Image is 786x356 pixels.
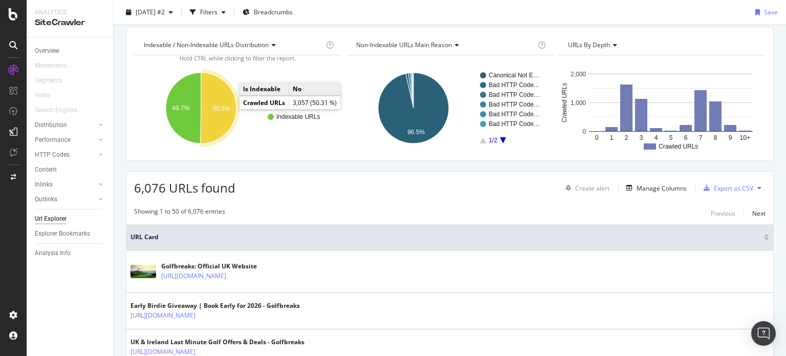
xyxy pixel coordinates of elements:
a: Overview [35,46,106,56]
text: 1 [610,134,614,141]
a: [URL][DOMAIN_NAME] [161,271,226,281]
a: Segments [35,75,73,86]
div: UK & Ireland Last Minute Golf Offers & Deals - Golfbreaks [130,338,304,347]
td: Is Indexable [239,82,289,96]
h4: URLs by Depth [566,37,756,53]
div: Showing 1 to 50 of 6,076 entries [134,207,225,219]
text: 1/2 [489,137,497,144]
text: 50.3% [213,105,230,112]
a: HTTP Codes [35,150,96,160]
a: Distribution [35,120,96,131]
text: Canonical Not E… [489,72,539,79]
a: Content [35,164,106,175]
text: 8 [714,134,717,141]
text: Indexable URLs [276,113,320,120]
a: Explorer Bookmarks [35,228,106,239]
div: Create alert [575,184,609,193]
button: [DATE] #2 [122,4,177,20]
div: SiteCrawler [35,17,105,29]
text: 9 [729,134,732,141]
svg: A chart. [558,64,763,153]
div: Open Intercom Messenger [751,321,776,346]
text: 96.5% [407,129,425,136]
text: Crawled URLs [659,143,698,150]
div: Visits [35,90,50,101]
a: Inlinks [35,179,96,190]
div: Filters [200,8,217,16]
text: Bad HTTP Code… [489,111,540,118]
span: URLs by Depth [568,40,610,49]
div: Early Birdie Giveaway | Book Early for 2026 - Golfbreaks [130,301,300,310]
text: Bad HTTP Code… [489,101,540,108]
a: Performance [35,135,96,145]
text: 1,000 [571,99,586,107]
text: 7 [699,134,703,141]
td: 3,057 (50.31 %) [289,96,341,110]
svg: A chart. [346,64,551,153]
div: Export as CSV [714,184,753,193]
text: 4 [654,134,658,141]
td: No [289,82,341,96]
svg: A chart. [134,64,339,153]
td: Crawled URLs [239,96,289,110]
text: 0 [595,134,599,141]
div: Analytics [35,8,105,17]
span: URL Card [130,233,761,242]
div: Inlinks [35,179,53,190]
div: Previous [711,209,735,218]
text: 2,000 [571,71,586,78]
div: HTTP Codes [35,150,70,160]
div: Distribution [35,120,67,131]
text: 0 [583,128,586,135]
button: Save [751,4,778,20]
button: Next [752,207,766,219]
div: Segments [35,75,62,86]
div: Explorer Bookmarks [35,228,90,239]
h4: Non-Indexable URLs Main Reason [354,37,536,53]
text: 3 [640,134,643,141]
span: Non-Indexable URLs Main Reason [356,40,452,49]
span: Breadcrumbs [254,8,293,16]
div: Outlinks [35,194,57,205]
div: Next [752,209,766,218]
text: Crawled URLs [561,83,569,122]
span: 2025 Sep. 9th #2 [136,8,165,16]
a: Search Engines [35,105,88,116]
text: 6 [684,134,688,141]
button: Breadcrumbs [238,4,297,20]
h4: Indexable / Non-Indexable URLs Distribution [142,37,324,53]
div: Save [764,8,778,16]
button: Filters [186,4,230,20]
button: Create alert [561,180,609,196]
text: 49.7% [172,104,189,112]
span: 6,076 URLs found [134,179,235,196]
button: Previous [711,207,735,219]
img: main image [130,265,156,278]
text: Bad HTTP Code… [489,120,540,128]
a: Visits [35,90,60,101]
div: Performance [35,135,71,145]
div: Manage Columns [637,184,687,193]
div: Content [35,164,57,175]
text: 10+ [740,134,750,141]
a: Outlinks [35,194,96,205]
button: Export as CSV [700,180,753,196]
a: Movements [35,60,77,71]
div: Analysis Info [35,248,71,259]
a: Url Explorer [35,214,106,224]
span: Hold CTRL while clicking to filter the report. [180,54,296,62]
text: Bad HTTP Code… [489,81,540,89]
div: Overview [35,46,59,56]
a: [URL][DOMAIN_NAME] [130,310,195,321]
text: 2 [625,134,628,141]
text: 5 [669,134,673,141]
text: Bad HTTP Code… [489,91,540,98]
div: Golfbreaks: Official UK Website [161,262,257,271]
a: Analysis Info [35,248,106,259]
span: Indexable / Non-Indexable URLs distribution [144,40,269,49]
div: Movements [35,60,67,71]
div: Search Engines [35,105,77,116]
